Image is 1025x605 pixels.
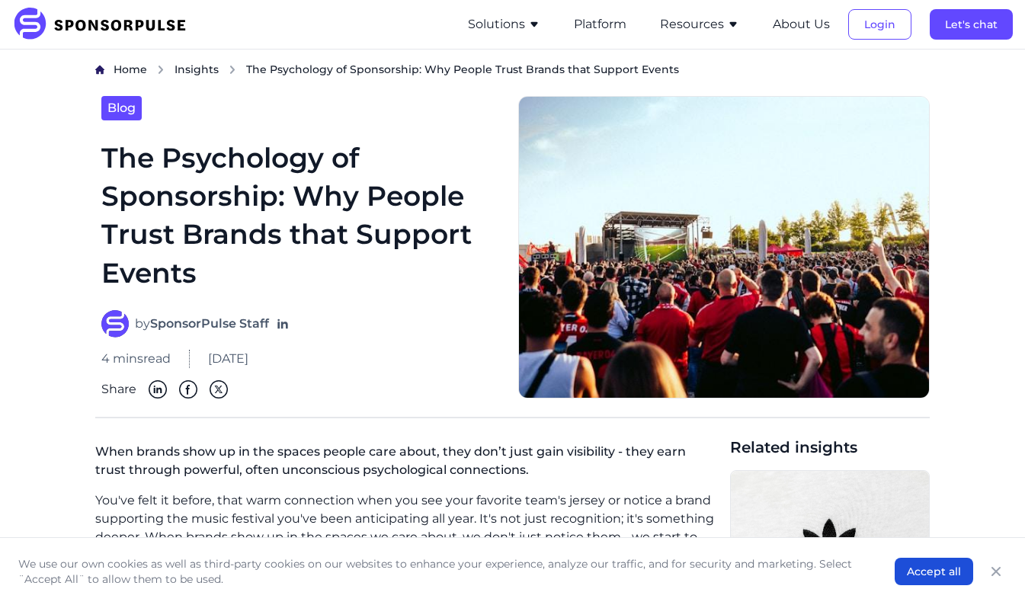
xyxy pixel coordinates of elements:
img: SponsorPulse Staff [101,310,129,338]
button: About Us [773,15,830,34]
strong: SponsorPulse Staff [150,316,269,331]
a: Blog [101,96,142,120]
button: Resources [660,15,739,34]
button: Close [985,561,1007,582]
img: Sebastian Pociecha courtesy of Unsplash [518,96,929,399]
span: Insights [175,62,219,76]
button: Accept all [895,558,973,585]
span: [DATE] [208,350,248,368]
img: Linkedin [149,380,167,399]
p: We use our own cookies as well as third-party cookies on our websites to enhance your experience,... [18,556,864,587]
button: Platform [574,15,626,34]
p: You've felt it before, that warm connection when you see your favorite team's jersey or notice a ... [95,491,718,583]
span: Share [101,380,136,399]
span: Related insights [730,437,930,458]
img: Facebook [179,380,197,399]
a: Platform [574,18,626,31]
a: Insights [175,62,219,78]
a: Follow on LinkedIn [275,316,290,331]
span: Home [114,62,147,76]
span: 4 mins read [101,350,171,368]
img: chevron right [156,65,165,75]
button: Login [848,9,911,40]
a: Let's chat [930,18,1013,31]
span: by [135,315,269,333]
img: Home [95,65,104,75]
a: Login [848,18,911,31]
h1: The Psychology of Sponsorship: Why People Trust Brands that Support Events [101,139,500,293]
img: chevron right [228,65,237,75]
p: When brands show up in the spaces people care about, they don’t just gain visibility - they earn ... [95,437,718,491]
span: The Psychology of Sponsorship: Why People Trust Brands that Support Events [246,62,679,77]
a: About Us [773,18,830,31]
img: SponsorPulse [12,8,197,41]
button: Let's chat [930,9,1013,40]
a: Home [114,62,147,78]
button: Solutions [468,15,540,34]
img: Twitter [210,380,228,399]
